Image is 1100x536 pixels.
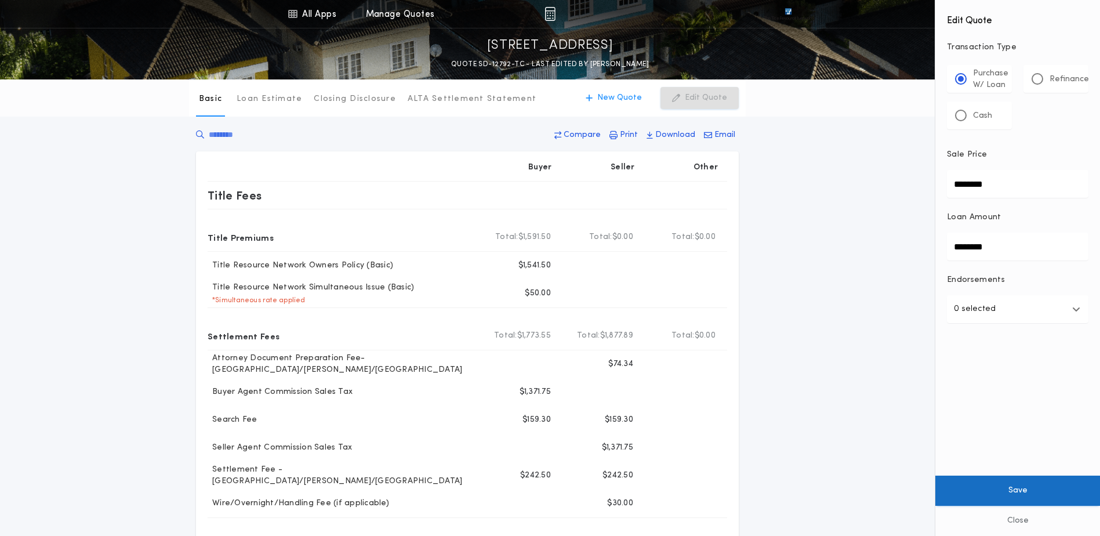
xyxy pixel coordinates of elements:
[764,8,812,20] img: vs-icon
[520,470,551,481] p: $242.50
[695,231,716,243] span: $0.00
[577,330,600,342] b: Total:
[612,231,633,243] span: $0.00
[695,330,716,342] span: $0.00
[199,93,222,105] p: Basic
[606,125,641,146] button: Print
[947,170,1088,198] input: Sale Price
[495,231,518,243] b: Total:
[643,125,699,146] button: Download
[602,442,633,454] p: $1,371.75
[947,295,1088,323] button: 0 selected
[494,330,517,342] b: Total:
[589,231,612,243] b: Total:
[517,330,551,342] span: $1,773.55
[451,59,649,70] p: QUOTE SD-12792-TC - LAST EDITED BY [PERSON_NAME]
[947,42,1088,53] p: Transaction Type
[947,149,987,161] p: Sale Price
[518,260,551,271] p: $1,541.50
[620,129,638,141] p: Print
[208,386,353,398] p: Buyer Agent Commission Sales Tax
[208,353,478,376] p: Attorney Document Preparation Fee-[GEOGRAPHIC_DATA]/[PERSON_NAME]/[GEOGRAPHIC_DATA]
[597,92,642,104] p: New Quote
[1050,74,1089,85] p: Refinance
[602,470,633,481] p: $242.50
[208,464,478,487] p: Settlement Fee - [GEOGRAPHIC_DATA]/[PERSON_NAME]/[GEOGRAPHIC_DATA]
[947,233,1088,260] input: Loan Amount
[528,162,551,173] p: Buyer
[611,162,635,173] p: Seller
[660,87,739,109] button: Edit Quote
[947,274,1088,286] p: Endorsements
[208,282,414,294] p: Title Resource Network Simultaneous Issue (Basic)
[208,442,352,454] p: Seller Agent Commission Sales Tax
[947,7,1088,28] h4: Edit Quote
[408,93,536,105] p: ALTA Settlement Statement
[208,498,389,509] p: Wire/Overnight/Handling Fee (if applicable)
[600,330,633,342] span: $1,877.89
[237,93,302,105] p: Loan Estimate
[605,414,633,426] p: $159.30
[935,506,1100,536] button: Close
[608,358,633,370] p: $74.34
[564,129,601,141] p: Compare
[518,231,551,243] span: $1,591.50
[208,414,257,426] p: Search Fee
[655,129,695,141] p: Download
[525,288,551,299] p: $50.00
[700,125,739,146] button: Email
[685,92,727,104] p: Edit Quote
[520,386,551,398] p: $1,371.75
[208,327,279,345] p: Settlement Fees
[973,68,1008,91] p: Purchase W/ Loan
[973,110,992,122] p: Cash
[314,93,396,105] p: Closing Disclosure
[208,228,274,247] p: Title Premiums
[208,186,262,205] p: Title Fees
[574,87,654,109] button: New Quote
[947,212,1001,223] p: Loan Amount
[954,302,996,316] p: 0 selected
[671,231,695,243] b: Total:
[208,260,393,271] p: Title Resource Network Owners Policy (Basic)
[522,414,551,426] p: $159.30
[208,296,306,305] p: * Simultaneous rate applied
[671,330,695,342] b: Total:
[551,125,604,146] button: Compare
[935,476,1100,506] button: Save
[544,7,556,21] img: img
[694,162,718,173] p: Other
[714,129,735,141] p: Email
[607,498,633,509] p: $30.00
[487,37,613,55] p: [STREET_ADDRESS]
